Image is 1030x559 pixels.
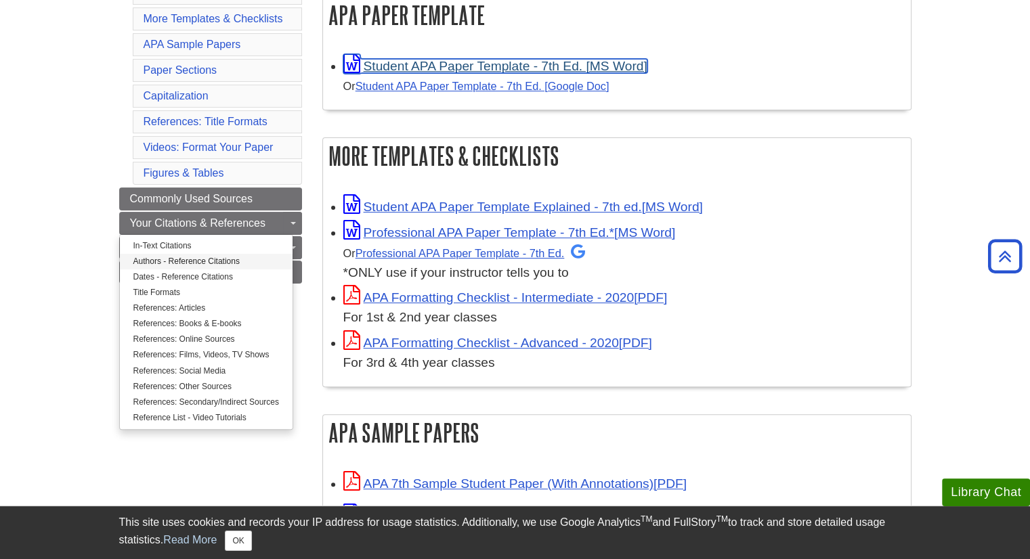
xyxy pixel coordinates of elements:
a: References: Films, Videos, TV Shows [120,347,293,363]
span: Commonly Used Sources [130,193,253,204]
span: Your Citations & References [130,217,265,229]
a: Reference List - Video Tutorials [120,410,293,426]
div: This site uses cookies and records your IP address for usage statistics. Additionally, we use Goo... [119,514,911,551]
a: References: Title Formats [144,116,267,127]
a: References: Online Sources [120,332,293,347]
a: Figures & Tables [144,167,224,179]
button: Close [225,531,251,551]
a: Link opens in new window [343,225,676,240]
a: Videos: Format Your Paper [144,141,274,153]
a: Student APA Paper Template - 7th Ed. [Google Doc] [356,80,609,92]
div: For 3rd & 4th year classes [343,353,904,373]
small: Or [343,80,609,92]
a: Link opens in new window [343,336,652,350]
div: *ONLY use if your instructor tells you to [343,243,904,283]
a: Link opens in new window [343,59,647,73]
a: References: Books & E-books [120,316,293,332]
a: Title Formats [120,285,293,300]
a: Capitalization [144,90,209,102]
sup: TM [641,514,652,524]
a: Link opens in new window [343,476,687,491]
a: Read More [163,534,217,545]
h2: APA Sample Papers [323,415,911,451]
a: In-Text Citations [120,238,293,254]
div: For 1st & 2nd year classes [343,308,904,328]
a: Paper Sections [144,64,217,76]
a: Link opens in new window [343,200,703,214]
a: Back to Top [983,247,1027,265]
a: Link opens in new window [343,290,668,305]
a: References: Secondary/Indirect Sources [120,395,293,410]
button: Library Chat [942,478,1030,506]
a: Professional APA Paper Template - 7th Ed. [356,247,586,259]
a: References: Other Sources [120,379,293,395]
sup: TM [716,514,728,524]
a: More Templates & Checklists [144,13,283,24]
a: References: Articles [120,300,293,316]
a: Commonly Used Sources [119,187,302,210]
small: Or [343,247,586,259]
a: Dates - Reference Citations [120,269,293,285]
a: Your Citations & References [119,212,302,235]
a: APA Sample Papers [144,39,241,50]
a: References: Social Media [120,363,293,379]
a: Authors - Reference Citations [120,254,293,269]
h2: More Templates & Checklists [323,138,911,174]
